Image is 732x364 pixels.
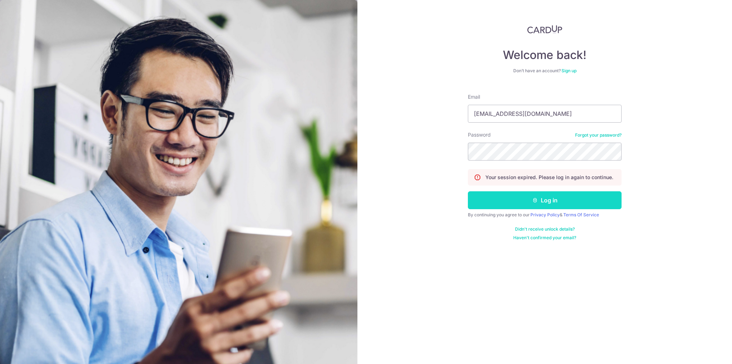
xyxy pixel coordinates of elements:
a: Forgot your password? [575,132,622,138]
div: By continuing you agree to our & [468,212,622,218]
div: Don’t have an account? [468,68,622,74]
a: Haven't confirmed your email? [513,235,576,241]
p: Your session expired. Please log in again to continue. [485,174,613,181]
img: CardUp Logo [527,25,562,34]
input: Enter your Email [468,105,622,123]
a: Sign up [562,68,577,73]
button: Log in [468,191,622,209]
label: Password [468,131,491,138]
h4: Welcome back! [468,48,622,62]
a: Terms Of Service [563,212,599,217]
a: Didn't receive unlock details? [515,226,575,232]
label: Email [468,93,480,100]
a: Privacy Policy [530,212,560,217]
